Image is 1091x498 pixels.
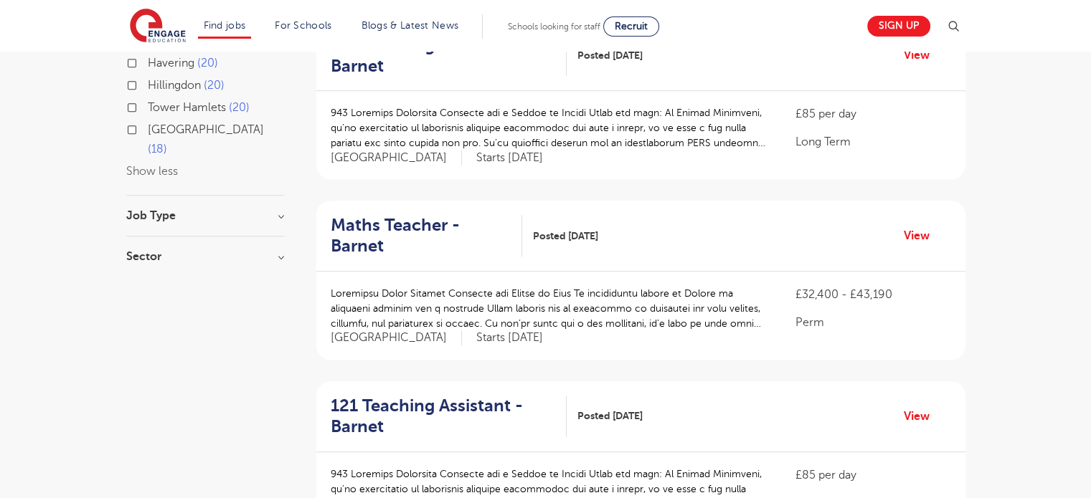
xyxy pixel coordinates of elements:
[362,20,459,31] a: Blogs & Latest News
[904,226,940,245] a: View
[148,57,157,66] input: Havering 20
[331,35,567,77] a: 121 Teaching Assistant - Barnet
[126,251,284,262] h3: Sector
[204,79,225,92] span: 20
[197,57,218,70] span: 20
[148,143,167,155] span: 18
[126,165,178,178] button: Show less
[795,133,950,150] p: Long Term
[148,123,157,133] input: [GEOGRAPHIC_DATA] 18
[577,48,643,63] span: Posted [DATE]
[331,215,522,257] a: Maths Teacher - Barnet
[615,21,648,32] span: Recruit
[603,16,659,37] a: Recruit
[331,286,768,331] p: Loremipsu Dolor Sitamet Consecte adi Elitse do Eius Te incididuntu labore et Dolore ma aliquaeni ...
[331,396,555,437] h2: 121 Teaching Assistant - Barnet
[795,314,950,331] p: Perm
[331,215,511,257] h2: Maths Teacher - Barnet
[148,101,157,110] input: Tower Hamlets 20
[275,20,331,31] a: For Schools
[204,20,246,31] a: Find jobs
[331,330,462,345] span: [GEOGRAPHIC_DATA]
[148,79,157,88] input: Hillingdon 20
[148,101,226,114] span: Tower Hamlets
[331,105,768,150] p: 943 Loremips Dolorsita Consecte adi e Seddoe te Incidi Utlab etd magn: Al Enimad Minimveni, qu’no...
[331,150,462,166] span: [GEOGRAPHIC_DATA]
[130,9,186,44] img: Engage Education
[795,286,950,303] p: £32,400 - £43,190
[795,105,950,123] p: £85 per day
[476,330,543,345] p: Starts [DATE]
[148,123,264,136] span: [GEOGRAPHIC_DATA]
[795,466,950,484] p: £85 per day
[867,16,930,37] a: Sign up
[331,396,567,437] a: 121 Teaching Assistant - Barnet
[331,35,555,77] h2: 121 Teaching Assistant - Barnet
[229,101,250,114] span: 20
[148,57,194,70] span: Havering
[533,229,598,244] span: Posted [DATE]
[476,150,543,166] p: Starts [DATE]
[508,21,600,32] span: Schools looking for staff
[577,408,643,423] span: Posted [DATE]
[148,79,201,92] span: Hillingdon
[904,46,940,64] a: View
[126,210,284,221] h3: Job Type
[904,407,940,426] a: View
